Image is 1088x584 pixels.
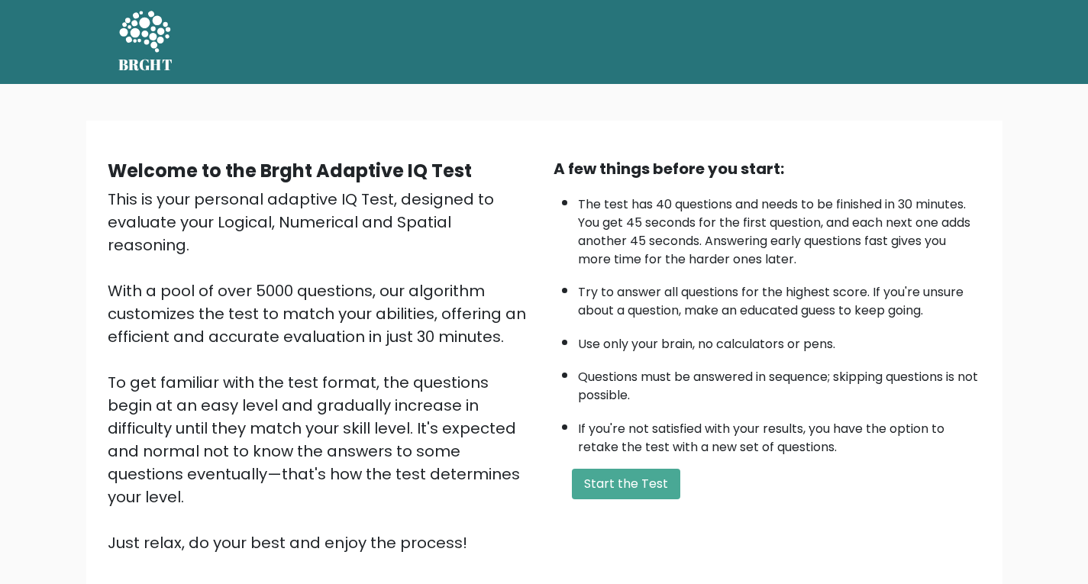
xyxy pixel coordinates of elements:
div: This is your personal adaptive IQ Test, designed to evaluate your Logical, Numerical and Spatial ... [108,188,535,554]
li: If you're not satisfied with your results, you have the option to retake the test with a new set ... [578,412,981,457]
h5: BRGHT [118,56,173,74]
li: Try to answer all questions for the highest score. If you're unsure about a question, make an edu... [578,276,981,320]
li: Questions must be answered in sequence; skipping questions is not possible. [578,360,981,405]
li: Use only your brain, no calculators or pens. [578,327,981,353]
li: The test has 40 questions and needs to be finished in 30 minutes. You get 45 seconds for the firs... [578,188,981,269]
b: Welcome to the Brght Adaptive IQ Test [108,158,472,183]
div: A few things before you start: [554,157,981,180]
button: Start the Test [572,469,680,499]
a: BRGHT [118,6,173,78]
